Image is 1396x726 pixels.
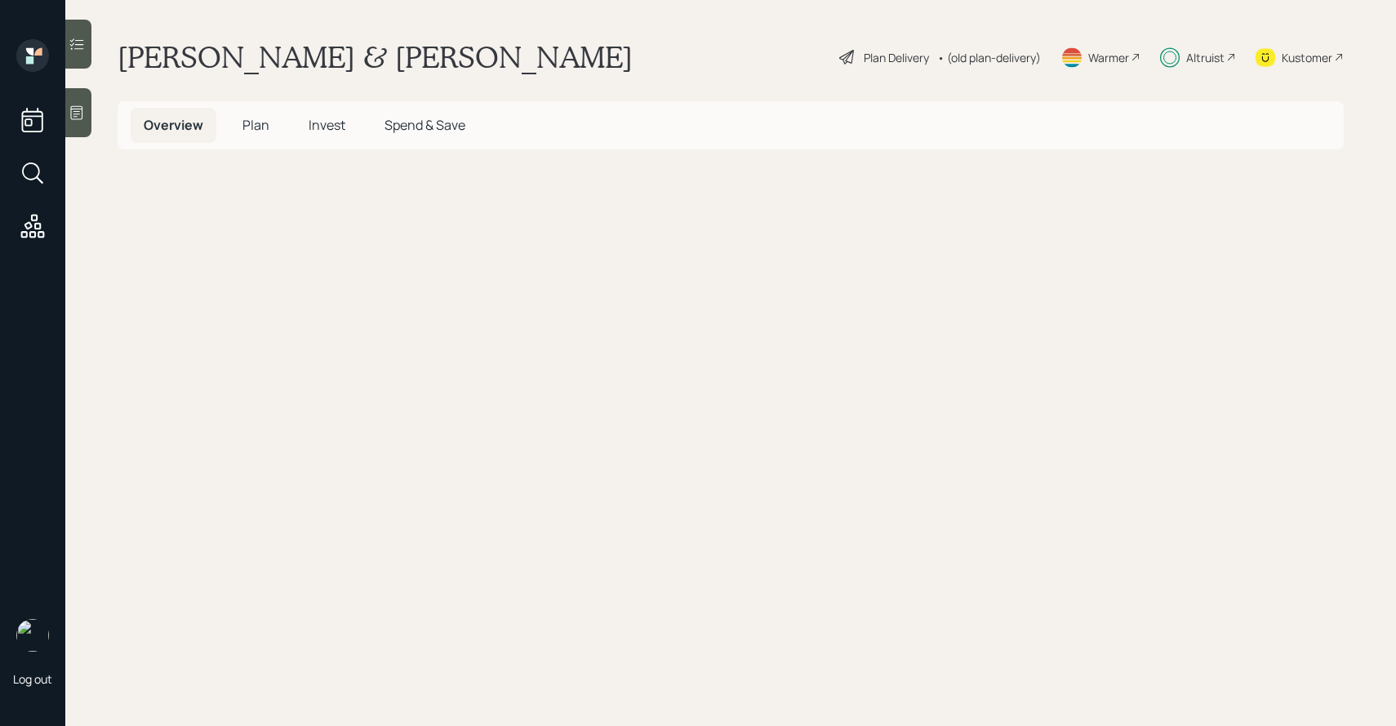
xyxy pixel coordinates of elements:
img: sami-boghos-headshot.png [16,619,49,652]
span: Overview [144,116,203,134]
div: Plan Delivery [864,49,929,66]
div: Kustomer [1282,49,1332,66]
div: • (old plan-delivery) [937,49,1041,66]
h1: [PERSON_NAME] & [PERSON_NAME] [118,39,633,75]
div: Log out [13,671,52,687]
div: Warmer [1088,49,1129,66]
span: Invest [309,116,345,134]
div: Altruist [1186,49,1225,66]
span: Spend & Save [385,116,465,134]
span: Plan [242,116,269,134]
